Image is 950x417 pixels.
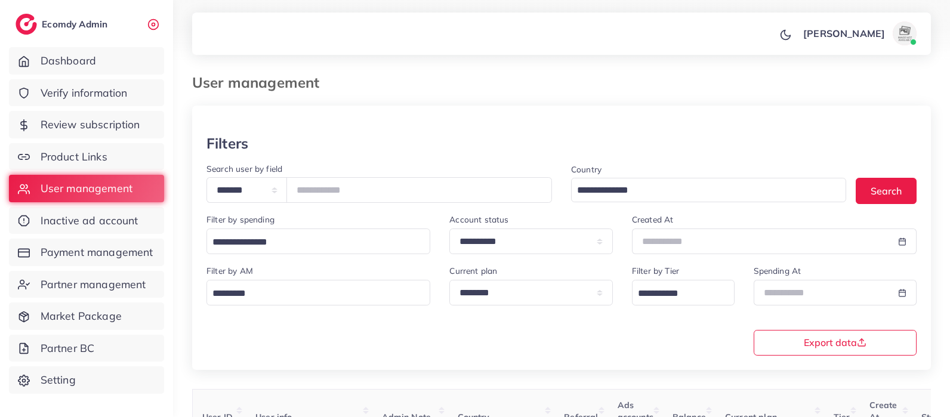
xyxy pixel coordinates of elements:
a: [PERSON_NAME]avatar [797,21,921,45]
span: Payment management [41,245,153,260]
div: Search for option [571,178,846,202]
input: Search for option [634,285,719,303]
h3: Filters [206,135,248,152]
a: Inactive ad account [9,207,164,234]
label: Account status [449,214,508,226]
a: User management [9,175,164,202]
a: Partner management [9,271,164,298]
span: User management [41,181,132,196]
a: Market Package [9,302,164,330]
h3: User management [192,74,329,91]
a: Partner BC [9,335,164,362]
div: Search for option [206,228,430,254]
a: Setting [9,366,164,394]
h2: Ecomdy Admin [42,18,110,30]
input: Search for option [573,181,831,200]
a: Dashboard [9,47,164,75]
a: Payment management [9,239,164,266]
label: Filter by Tier [632,265,679,277]
label: Search user by field [206,163,282,175]
div: Search for option [632,280,735,305]
a: Review subscription [9,111,164,138]
label: Current plan [449,265,497,277]
img: avatar [893,21,917,45]
span: Product Links [41,149,107,165]
button: Export data [754,330,917,356]
span: Review subscription [41,117,140,132]
span: Market Package [41,308,122,324]
label: Filter by spending [206,214,274,226]
span: Export data [804,338,866,347]
input: Search for option [208,233,415,252]
label: Filter by AM [206,265,253,277]
input: Search for option [208,285,415,303]
a: Product Links [9,143,164,171]
a: logoEcomdy Admin [16,14,110,35]
label: Country [571,163,602,175]
span: Inactive ad account [41,213,138,228]
button: Search [856,178,917,203]
span: Dashboard [41,53,96,69]
span: Verify information [41,85,128,101]
span: Setting [41,372,76,388]
a: Verify information [9,79,164,107]
label: Created At [632,214,674,226]
p: [PERSON_NAME] [803,26,885,41]
span: Partner BC [41,341,95,356]
label: Spending At [754,265,801,277]
div: Search for option [206,280,430,305]
img: logo [16,14,37,35]
span: Partner management [41,277,146,292]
